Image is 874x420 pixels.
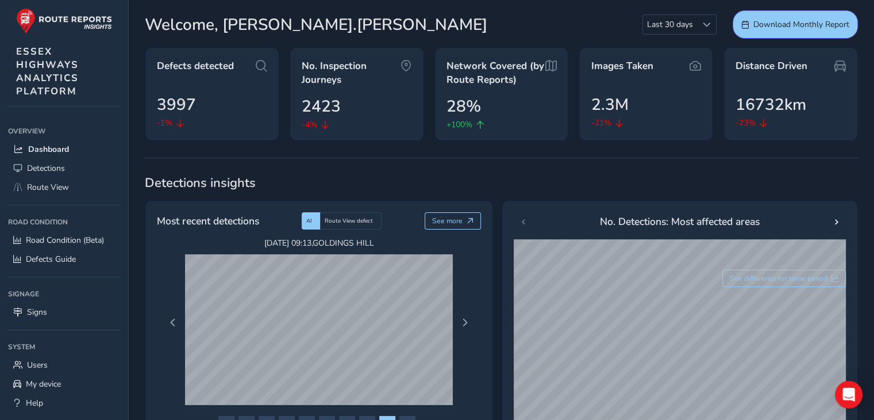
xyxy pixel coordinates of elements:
button: Download Monthly Report [733,10,858,39]
div: Route View defect [320,212,382,230]
div: Overview [8,123,120,140]
button: Page 1 [218,416,234,420]
button: Page 4 [279,416,295,420]
a: Route View [8,178,120,197]
a: Help [8,394,120,413]
div: AI [302,212,320,230]
div: System [8,338,120,356]
span: Most recent detections [157,213,259,228]
span: No. Inspection Journeys [302,59,401,86]
button: Page 8 [359,416,375,420]
div: Road Condition [8,213,120,231]
span: Signs [27,307,47,318]
span: See more [432,216,463,226]
div: Open Intercom Messenger [835,381,863,408]
span: Last 30 days [643,15,697,34]
span: 2423 [302,94,341,119]
button: Page 6 [319,416,335,420]
span: 2.3M [591,93,628,117]
span: See difference for same period [730,274,827,283]
span: AI [306,217,312,225]
a: Dashboard [8,140,120,159]
span: Detections [27,163,65,174]
span: 28% [446,94,481,119]
span: Route View [27,182,69,193]
span: Defects Guide [26,254,76,265]
span: -4% [302,119,317,131]
span: Help [26,398,43,408]
span: Images Taken [591,59,653,73]
div: Signage [8,285,120,303]
button: Page 10 [399,416,415,420]
button: See more [425,212,482,230]
a: Defects Guide [8,250,120,269]
span: Distance Driven [736,59,807,73]
span: Welcome, [PERSON_NAME].[PERSON_NAME] [145,13,487,37]
button: Page 2 [238,416,255,420]
a: Detections [8,159,120,178]
span: Detections insights [145,174,858,192]
button: Previous Page [165,315,181,331]
span: [DATE] 09:13 , GOLDINGS HILL [185,238,453,249]
button: See difference for same period [722,270,846,287]
span: No. Detections: Most affected areas [600,214,760,229]
img: rr logo [16,8,112,34]
span: -21% [591,117,611,129]
button: Next Page [457,315,473,331]
span: 3997 [157,93,196,117]
a: Signs [8,303,120,322]
span: Defects detected [157,59,234,73]
span: Dashboard [28,144,69,155]
span: My device [26,379,61,390]
span: Download Monthly Report [753,19,849,30]
button: Page 7 [339,416,355,420]
span: Users [27,360,48,371]
span: 16732km [736,93,806,117]
span: ESSEX HIGHWAYS ANALYTICS PLATFORM [16,45,79,98]
a: My device [8,375,120,394]
span: -1% [157,117,172,129]
button: Page 9 [379,416,395,420]
a: Users [8,356,120,375]
button: Page 5 [299,416,315,420]
span: Route View defect [325,217,373,225]
button: Page 3 [259,416,275,420]
span: +100% [446,119,472,131]
span: Road Condition (Beta) [26,235,104,246]
span: Network Covered (by Route Reports) [446,59,545,86]
a: Road Condition (Beta) [8,231,120,250]
span: -23% [736,117,756,129]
